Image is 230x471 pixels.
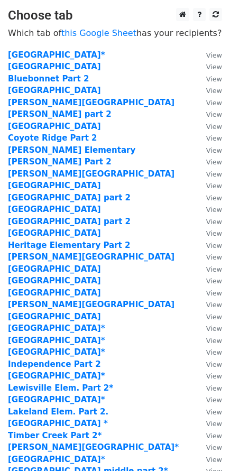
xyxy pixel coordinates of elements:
a: View [196,419,222,428]
a: View [196,252,222,262]
small: View [206,194,222,202]
a: View [196,62,222,71]
small: View [206,348,222,356]
small: View [206,420,222,428]
a: View [196,407,222,417]
a: [PERSON_NAME][GEOGRAPHIC_DATA] [8,169,174,179]
strong: [PERSON_NAME][GEOGRAPHIC_DATA] [8,252,174,262]
a: [PERSON_NAME] part 2 [8,109,112,119]
a: [GEOGRAPHIC_DATA] [8,288,101,298]
a: Independence Part 2 [8,359,101,369]
a: Bluebonnet Part 2 [8,74,89,84]
small: View [206,289,222,297]
a: [PERSON_NAME] Elementary [8,145,135,155]
a: Coyote Ridge Part 2 [8,133,97,143]
small: View [206,99,222,107]
a: View [196,300,222,309]
small: View [206,134,222,142]
a: Heritage Elementary Part 2 [8,241,130,250]
small: View [206,87,222,95]
small: View [206,218,222,226]
small: View [206,301,222,309]
a: [GEOGRAPHIC_DATA]* [8,324,105,333]
a: [GEOGRAPHIC_DATA]* [8,336,105,345]
a: [GEOGRAPHIC_DATA]* [8,50,105,60]
a: View [196,312,222,321]
small: View [206,146,222,154]
small: View [206,75,222,83]
strong: [GEOGRAPHIC_DATA] [8,181,101,190]
a: View [196,241,222,250]
small: View [206,253,222,261]
a: [PERSON_NAME][GEOGRAPHIC_DATA]* [8,442,179,452]
a: [GEOGRAPHIC_DATA] [8,86,101,95]
a: View [196,217,222,226]
a: [GEOGRAPHIC_DATA] [8,122,101,131]
a: Lewisville Elem. Part 2* [8,383,113,393]
a: [GEOGRAPHIC_DATA] [8,312,101,321]
small: View [206,123,222,131]
a: [GEOGRAPHIC_DATA] [8,228,101,238]
p: Which tab of has your recipients? [8,27,222,39]
a: View [196,228,222,238]
a: View [196,324,222,333]
a: View [196,288,222,298]
a: View [196,431,222,440]
a: View [196,193,222,202]
a: [PERSON_NAME] Part 2 [8,157,112,167]
small: View [206,432,222,440]
a: View [196,157,222,167]
a: [GEOGRAPHIC_DATA] part 2 [8,217,131,226]
a: Lakeland Elem. Part 2. [8,407,108,417]
a: [GEOGRAPHIC_DATA] [8,205,101,214]
strong: [GEOGRAPHIC_DATA] [8,276,101,285]
small: View [206,63,222,71]
a: [GEOGRAPHIC_DATA]* [8,455,105,464]
a: View [196,347,222,357]
small: View [206,51,222,59]
a: View [196,109,222,119]
strong: [GEOGRAPHIC_DATA] [8,264,101,274]
a: Timber Creek Part 2* [8,431,102,440]
a: View [196,145,222,155]
a: [GEOGRAPHIC_DATA]* [8,371,105,381]
a: View [196,122,222,131]
a: View [196,169,222,179]
a: [PERSON_NAME][GEOGRAPHIC_DATA] [8,300,174,309]
a: [GEOGRAPHIC_DATA]* [8,395,105,404]
small: View [206,158,222,166]
small: View [206,444,222,451]
small: View [206,206,222,214]
a: [GEOGRAPHIC_DATA] * [8,419,108,428]
a: View [196,383,222,393]
a: [GEOGRAPHIC_DATA] [8,62,101,71]
a: View [196,359,222,369]
a: View [196,395,222,404]
small: View [206,242,222,250]
small: View [206,337,222,345]
a: View [196,205,222,214]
